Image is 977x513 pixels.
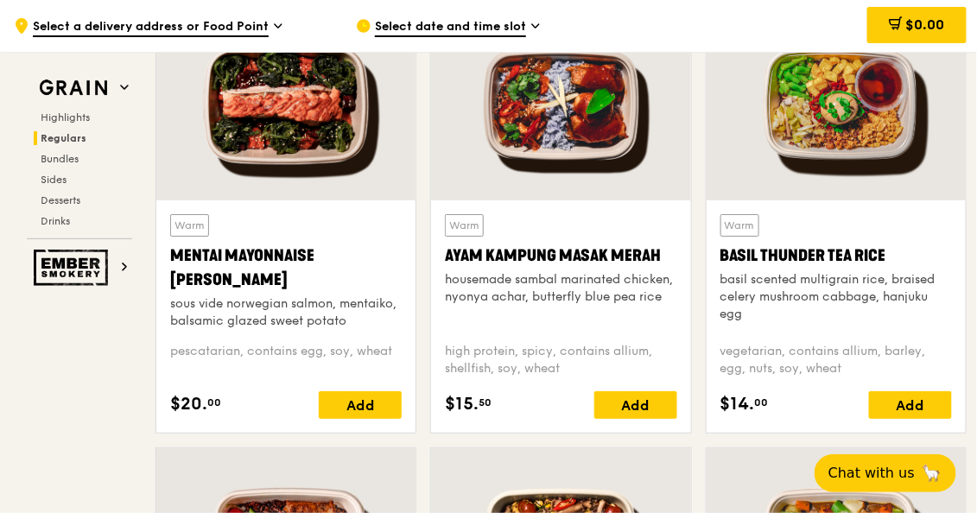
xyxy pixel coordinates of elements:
[755,396,769,409] span: 00
[41,111,90,123] span: Highlights
[445,271,676,306] div: housemade sambal marinated chicken, nyonya achar, butterfly blue pea rice
[445,244,676,268] div: Ayam Kampung Masak Merah
[170,295,402,330] div: sous vide norwegian salmon, mentaiko, balsamic glazed sweet potato
[170,244,402,292] div: Mentai Mayonnaise [PERSON_NAME]
[720,343,952,377] div: vegetarian, contains allium, barley, egg, nuts, soy, wheat
[720,391,755,417] span: $14.
[170,343,402,377] div: pescatarian, contains egg, soy, wheat
[41,174,67,186] span: Sides
[922,463,942,484] span: 🦙
[41,132,86,144] span: Regulars
[170,214,209,237] div: Warm
[33,18,269,37] span: Select a delivery address or Food Point
[41,215,70,227] span: Drinks
[720,271,952,323] div: basil scented multigrain rice, braised celery mushroom cabbage, hanjuku egg
[319,391,402,419] div: Add
[828,463,915,484] span: Chat with us
[34,73,113,104] img: Grain web logo
[445,214,484,237] div: Warm
[41,153,79,165] span: Bundles
[41,194,80,206] span: Desserts
[720,214,759,237] div: Warm
[375,18,526,37] span: Select date and time slot
[445,343,676,377] div: high protein, spicy, contains allium, shellfish, soy, wheat
[207,396,221,409] span: 00
[445,391,479,417] span: $15.
[170,391,207,417] span: $20.
[594,391,677,419] div: Add
[815,454,956,492] button: Chat with us🦙
[906,16,945,33] span: $0.00
[479,396,492,409] span: 50
[720,244,952,268] div: Basil Thunder Tea Rice
[869,391,952,419] div: Add
[34,250,113,286] img: Ember Smokery web logo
